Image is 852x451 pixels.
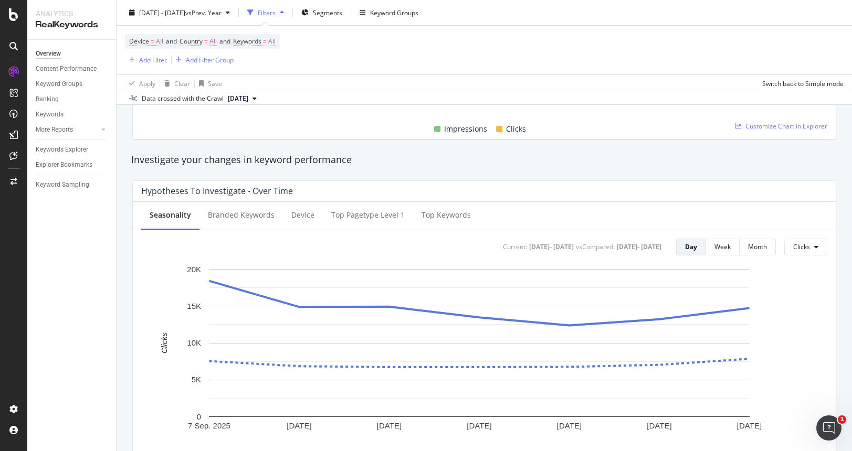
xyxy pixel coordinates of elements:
text: [DATE] [557,421,582,429]
button: Switch back to Simple mode [758,75,844,92]
text: 10K [187,338,201,347]
div: [DATE] - [DATE] [529,242,574,251]
span: Device [129,37,149,46]
div: Current: [503,242,527,251]
div: Ranking [36,94,59,105]
text: 0 [197,412,201,421]
span: Customize Chart in Explorer [745,122,827,131]
div: Hypotheses to Investigate - Over Time [141,186,293,196]
div: Keywords [36,109,64,120]
button: Keyword Groups [355,4,423,21]
iframe: Intercom live chat [816,415,842,441]
text: 20K [187,264,201,273]
span: = [151,37,154,46]
button: Filters [243,4,288,21]
span: = [204,37,208,46]
a: Customize Chart in Explorer [735,122,827,131]
a: More Reports [36,124,98,135]
button: Save [195,75,222,92]
text: [DATE] [287,421,311,429]
button: Day [676,239,706,255]
text: Clicks [160,332,169,353]
div: Branded Keywords [208,210,275,220]
div: Save [208,79,222,88]
div: Analytics [36,8,108,19]
div: Top Keywords [422,210,471,220]
div: Clear [174,79,190,88]
div: Add Filter [139,55,167,64]
span: and [219,37,230,46]
div: Apply [139,79,155,88]
a: Keyword Groups [36,79,109,90]
span: vs Prev. Year [185,8,222,17]
div: Switch back to Simple mode [762,79,844,88]
div: More Reports [36,124,73,135]
text: [DATE] [737,421,762,429]
span: 2025 Sep. 8th [228,94,248,103]
span: Segments [313,8,342,17]
div: Device [291,210,314,220]
span: Impressions [445,123,488,135]
button: Add Filter [125,53,167,66]
div: Seasonality [150,210,191,220]
div: vs Compared : [576,242,615,251]
div: [DATE] - [DATE] [617,242,661,251]
a: Content Performance [36,63,109,74]
div: Content Performance [36,63,97,74]
div: Keyword Groups [370,8,418,17]
span: and [166,37,177,46]
text: [DATE] [647,421,671,429]
a: Overview [36,48,109,59]
span: Clicks [507,123,527,135]
div: Overview [36,48,61,59]
svg: A chart. [141,264,817,449]
button: [DATE] [224,92,261,105]
a: Ranking [36,94,109,105]
div: Week [714,242,731,251]
text: 15K [187,302,201,310]
span: Country [180,37,203,46]
a: Keyword Sampling [36,179,109,190]
div: Keyword Groups [36,79,82,90]
a: Keywords Explorer [36,144,109,155]
span: All [268,34,276,49]
div: Keyword Sampling [36,179,89,190]
span: All [156,34,163,49]
button: [DATE] - [DATE]vsPrev. Year [125,4,234,21]
a: Explorer Bookmarks [36,159,109,170]
span: Keywords [233,37,261,46]
button: Week [706,239,740,255]
button: Clear [160,75,190,92]
div: Day [685,242,697,251]
button: Month [740,239,776,255]
a: Keywords [36,109,109,120]
div: Investigate your changes in keyword performance [131,153,837,167]
text: [DATE] [377,421,402,429]
div: Filters [258,8,276,17]
span: 1 [838,415,846,424]
div: Month [748,242,767,251]
text: 5K [192,375,201,384]
button: Segments [297,4,346,21]
div: Explorer Bookmarks [36,159,92,170]
button: Clicks [784,239,827,255]
span: Clicks [793,242,810,251]
span: All [209,34,217,49]
text: [DATE] [467,421,491,429]
text: 7 Sep. 2025 [188,421,230,429]
div: Keywords Explorer [36,144,88,155]
button: Apply [125,75,155,92]
span: [DATE] - [DATE] [139,8,185,17]
button: Add Filter Group [172,53,234,66]
div: RealKeywords [36,19,108,31]
span: = [263,37,267,46]
div: Add Filter Group [186,55,234,64]
div: Top pagetype Level 1 [331,210,405,220]
div: Data crossed with the Crawl [142,94,224,103]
